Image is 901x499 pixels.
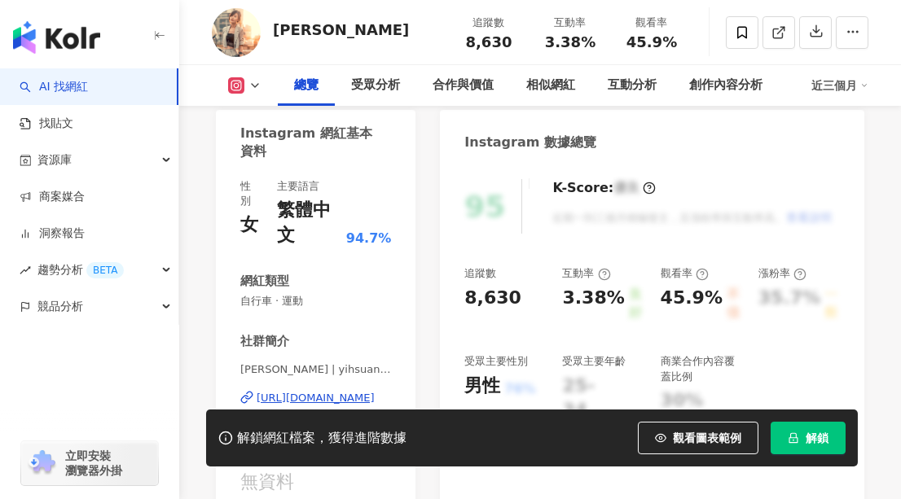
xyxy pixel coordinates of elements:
span: 觀看圖表範例 [673,431,741,444]
div: 8,630 [464,286,521,311]
div: 互動率 [539,15,601,31]
span: 資源庫 [37,142,72,178]
img: logo [13,21,100,54]
div: [PERSON_NAME] [273,20,409,40]
div: 網紅類型 [240,273,289,290]
button: 解鎖 [771,422,846,454]
div: 社群簡介 [240,333,289,350]
div: 創作內容分析 [689,76,763,95]
div: 追蹤數 [464,266,496,281]
div: 相似網紅 [526,76,575,95]
span: 45.9% [626,34,677,50]
div: Instagram 網紅基本資料 [240,125,383,161]
div: 合作與價值 [433,76,494,95]
div: 主要語言 [277,179,319,194]
div: BETA [86,262,124,278]
a: searchAI 找網紅 [20,79,88,95]
div: 追蹤數 [458,15,520,31]
div: 商業合作內容覆蓋比例 [661,354,742,383]
div: 觀看率 [621,15,683,31]
div: K-Score : [552,179,656,197]
span: 趨勢分析 [37,252,124,288]
div: 受眾分析 [351,76,400,95]
img: chrome extension [26,450,58,476]
span: lock [788,432,799,444]
div: 繁體中文 [277,198,342,248]
span: 8,630 [466,33,512,50]
a: 商案媒合 [20,189,85,205]
span: 解鎖 [806,431,828,444]
div: 解鎖網紅檔案，獲得進階數據 [237,430,407,447]
img: KOL Avatar [212,8,261,57]
div: Instagram 數據總覽 [464,134,596,151]
div: 總覽 [294,76,319,95]
div: 女 [240,212,258,238]
div: 觀看率 [661,266,709,281]
div: 受眾主要年齡 [562,354,626,369]
div: 無資料 [240,470,391,495]
a: 找貼文 [20,116,73,132]
a: [URL][DOMAIN_NAME] [240,391,391,405]
div: 漲粉率 [758,266,807,281]
div: [URL][DOMAIN_NAME] [257,391,375,405]
span: 自行車 · 運動 [240,294,391,309]
button: 觀看圖表範例 [638,422,758,454]
div: 3.38% [562,286,624,322]
span: 立即安裝 瀏覽器外掛 [65,449,122,478]
div: 受眾主要性別 [464,354,528,369]
div: 近三個月 [811,72,868,98]
span: 94.7% [346,230,392,247]
span: 3.38% [545,34,596,50]
div: 互動分析 [608,76,657,95]
span: 競品分析 [37,288,83,325]
div: 45.9% [661,286,723,322]
div: 互動率 [562,266,610,281]
a: chrome extension立即安裝 瀏覽器外掛 [21,441,158,485]
span: rise [20,265,31,276]
div: 男性 [464,374,500,399]
span: [PERSON_NAME] | yihsuan0803 [240,362,391,377]
a: 洞察報告 [20,225,85,242]
div: 性別 [240,179,261,208]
